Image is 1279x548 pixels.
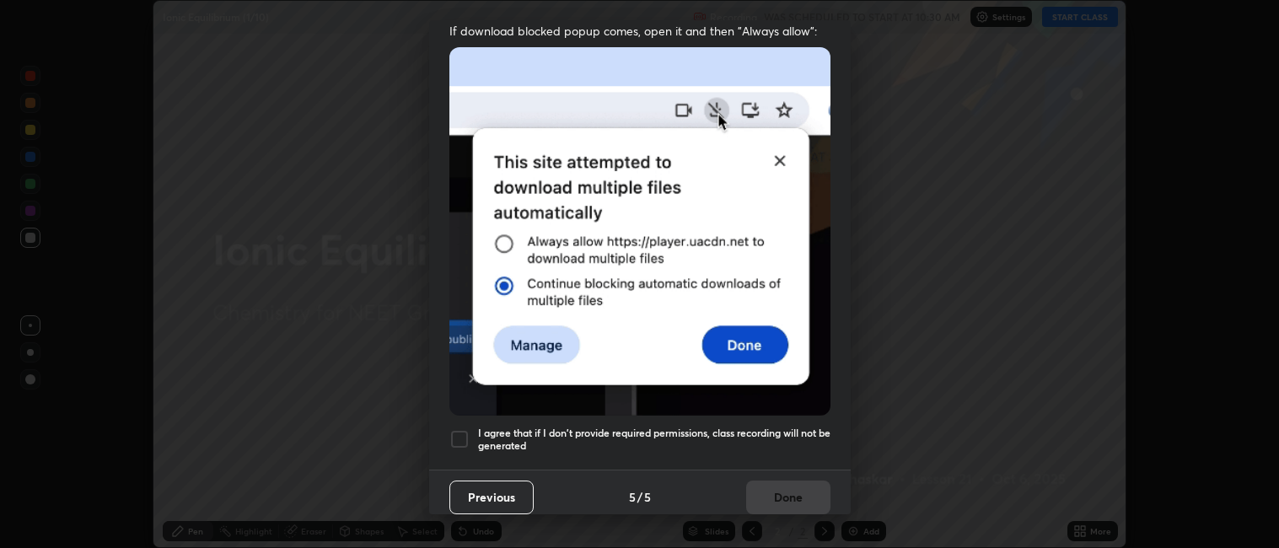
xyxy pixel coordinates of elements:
[629,488,636,506] h4: 5
[449,481,534,514] button: Previous
[644,488,651,506] h4: 5
[478,427,830,453] h5: I agree that if I don't provide required permissions, class recording will not be generated
[637,488,642,506] h4: /
[449,47,830,416] img: downloads-permission-blocked.gif
[449,23,830,39] span: If download blocked popup comes, open it and then "Always allow":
